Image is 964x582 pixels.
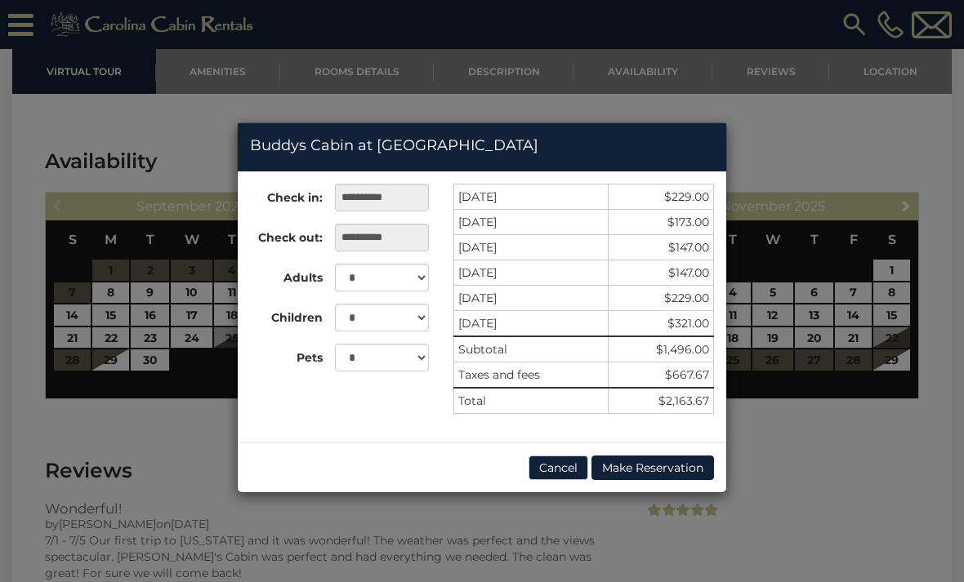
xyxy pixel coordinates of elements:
[454,184,609,210] td: [DATE]
[454,286,609,311] td: [DATE]
[608,184,713,210] td: $229.00
[454,362,609,389] td: Taxes and fees
[454,235,609,260] td: [DATE]
[608,210,713,235] td: $173.00
[250,136,714,157] h4: Buddys Cabin at [GEOGRAPHIC_DATA]
[238,344,323,366] label: Pets
[238,304,323,326] label: Children
[454,388,609,414] td: Total
[608,311,713,337] td: $321.00
[454,260,609,286] td: [DATE]
[529,455,588,480] button: Cancel
[608,362,713,389] td: $667.67
[238,264,323,286] label: Adults
[454,336,609,362] td: Subtotal
[608,388,713,414] td: $2,163.67
[608,286,713,311] td: $229.00
[238,184,323,206] label: Check in:
[238,224,323,246] label: Check out:
[591,455,714,480] button: Make Reservation
[454,210,609,235] td: [DATE]
[608,260,713,286] td: $147.00
[608,235,713,260] td: $147.00
[454,311,609,337] td: [DATE]
[608,336,713,362] td: $1,496.00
